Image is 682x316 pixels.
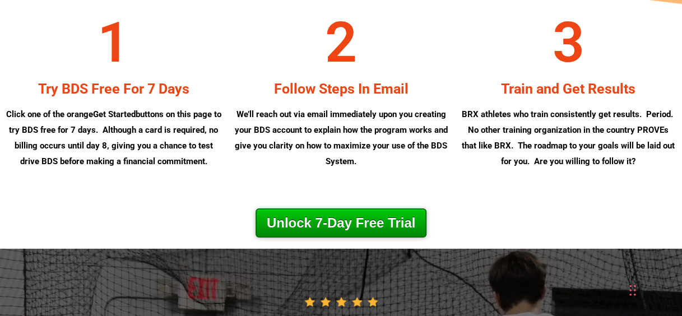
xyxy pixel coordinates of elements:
h3: Try BDS Free For 7 Days [6,82,222,96]
p: Click one of the orange buttons on this page to try BDS free for 7 days. Although a card is requi... [6,107,222,169]
h2: 2 [233,15,449,71]
p: BRX athletes who train consistently get results. Period. No other training organization in the co... [460,107,676,169]
h2: 1 [6,15,222,71]
h2: 3 [460,15,676,71]
iframe: Chat Widget [523,195,682,316]
h3: Follow Steps In Email [233,82,449,96]
a: Unlock 7-Day Free Trial [256,208,426,238]
strong: Get Started [93,109,136,119]
div: Drag [629,273,636,307]
h3: Train and Get Results [460,82,676,96]
p: We’ll reach out via email immediately upon you creating your BDS account to explain how the progr... [233,107,449,169]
